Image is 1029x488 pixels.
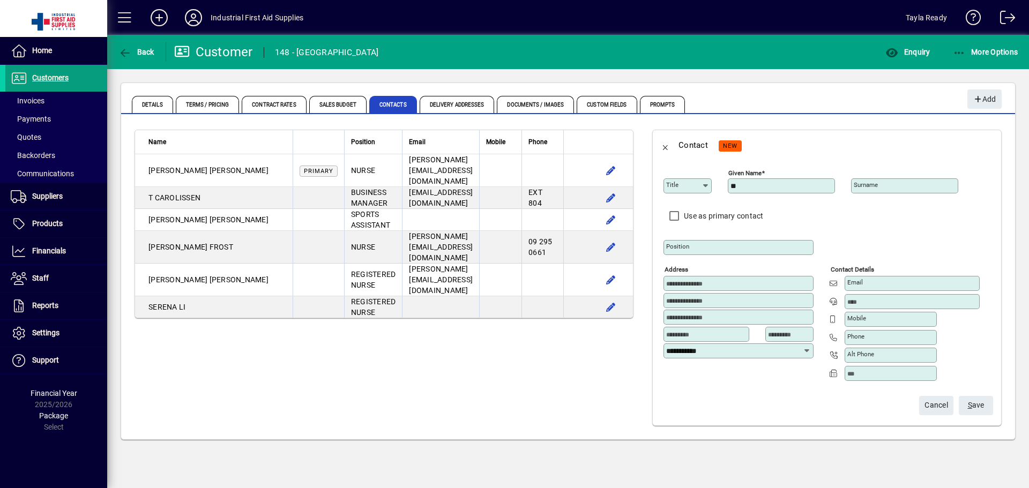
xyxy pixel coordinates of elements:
[148,303,177,311] span: SERENA
[950,42,1021,62] button: More Options
[5,238,107,265] a: Financials
[11,96,44,105] span: Invoices
[369,96,417,113] span: Contacts
[968,396,985,414] span: ave
[959,396,993,415] button: Save
[5,211,107,237] a: Products
[11,133,41,141] span: Quotes
[309,96,367,113] span: Sales Budget
[32,274,49,282] span: Staff
[11,151,55,160] span: Backorders
[5,292,107,319] a: Reports
[409,136,473,148] div: Email
[351,136,396,148] div: Position
[906,9,947,26] div: Tayla Ready
[148,275,207,284] span: [PERSON_NAME]
[32,219,63,228] span: Products
[31,389,77,397] span: Financial Year
[953,48,1018,56] span: More Options
[179,303,186,311] span: LI
[653,132,678,158] button: Back
[142,8,176,27] button: Add
[528,136,547,148] span: Phone
[210,243,233,251] span: FROST
[210,275,269,284] span: [PERSON_NAME]
[682,211,764,221] label: Use as primary contact
[304,168,333,175] span: Primary
[32,246,66,255] span: Financials
[210,166,269,175] span: [PERSON_NAME]
[847,279,863,286] mat-label: Email
[344,209,402,231] td: SPORTS ASSISTANT
[344,296,402,318] td: REGISTERED NURSE
[528,237,553,257] span: 09 295 0661
[5,164,107,183] a: Communications
[32,356,59,364] span: Support
[210,215,269,224] span: [PERSON_NAME]
[32,192,63,200] span: Suppliers
[5,320,107,347] a: Settings
[486,136,505,148] span: Mobile
[148,136,286,148] div: Name
[32,328,59,337] span: Settings
[5,347,107,374] a: Support
[39,411,68,420] span: Package
[640,96,685,113] span: Prompts
[176,8,211,27] button: Profile
[344,264,402,296] td: REGISTERED NURSE
[5,265,107,292] a: Staff
[5,110,107,128] a: Payments
[409,232,473,262] span: [PERSON_NAME][EMAIL_ADDRESS][DOMAIN_NAME]
[723,142,737,149] span: NEW
[174,43,253,61] div: Customer
[32,46,52,55] span: Home
[155,193,201,202] span: CAROLISSEN
[919,396,953,415] button: Cancel
[132,96,173,113] span: Details
[148,193,153,202] span: T
[148,215,207,224] span: [PERSON_NAME]
[11,169,74,178] span: Communications
[5,183,107,210] a: Suppliers
[116,42,157,62] button: Back
[242,96,306,113] span: Contract Rates
[5,128,107,146] a: Quotes
[577,96,637,113] span: Custom Fields
[847,333,864,340] mat-label: Phone
[148,136,166,148] span: Name
[497,96,574,113] span: Documents / Images
[409,188,473,207] span: [EMAIL_ADDRESS][DOMAIN_NAME]
[11,115,51,123] span: Payments
[958,2,981,37] a: Knowledge Base
[409,136,426,148] span: Email
[107,42,166,62] app-page-header-button: Back
[176,96,240,113] span: Terms / Pricing
[883,42,933,62] button: Enquiry
[344,187,402,209] td: BUSINESS MANAGER
[847,314,866,322] mat-label: Mobile
[5,92,107,110] a: Invoices
[967,89,1002,109] button: Add
[5,146,107,164] a: Backorders
[968,401,972,409] span: S
[148,243,207,251] span: [PERSON_NAME]
[528,136,557,148] div: Phone
[344,231,402,264] td: NURSE
[854,181,878,189] mat-label: Surname
[351,136,375,148] span: Position
[528,188,542,207] span: EXT 804
[678,137,708,154] div: Contact
[728,169,762,177] mat-label: Given name
[973,91,996,108] span: Add
[211,9,303,26] div: Industrial First Aid Supplies
[275,44,379,61] div: 148 - [GEOGRAPHIC_DATA]
[32,301,58,310] span: Reports
[344,154,402,187] td: NURSE
[5,37,107,64] a: Home
[409,265,473,295] span: [PERSON_NAME][EMAIL_ADDRESS][DOMAIN_NAME]
[666,181,678,189] mat-label: Title
[486,136,515,148] div: Mobile
[409,155,473,185] span: [PERSON_NAME][EMAIL_ADDRESS][DOMAIN_NAME]
[924,396,948,414] span: Cancel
